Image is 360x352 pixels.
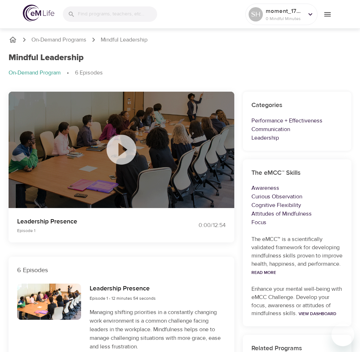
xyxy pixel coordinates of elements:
p: The eMCC™ is a scientifically validated framework for developing mindfulness skills proven to imp... [251,235,343,276]
a: On-Demand Programs [31,36,86,44]
img: logo [23,5,54,21]
p: Focus [251,218,343,227]
input: Find programs, teachers, etc... [78,6,157,22]
p: Performance + Effectiveness [251,116,343,125]
p: Managing shifting priorities in a constantly changing work environment is a common challenge faci... [90,308,226,351]
iframe: Button to launch messaging window [331,323,354,346]
p: Cognitive Flexibility [251,201,343,209]
h1: Mindful Leadership [9,53,84,63]
p: Leadership Presence [17,217,171,226]
div: 0:00 / 12:54 [180,221,226,230]
a: Read More [251,270,276,275]
p: 6 Episodes [75,69,103,77]
p: moment_1757599411 [266,7,304,15]
h6: Leadership Presence [90,284,156,294]
div: SH [249,7,263,21]
span: Episode 1 - 12 minutes 54 seconds [90,295,156,301]
h6: Categories [251,100,343,111]
p: Leadership [251,134,343,142]
p: 0 Mindful Minutes [266,15,304,22]
p: On-Demand Program [9,69,61,77]
nav: breadcrumb [9,69,351,77]
p: Awareness [251,184,343,192]
p: Communication [251,125,343,134]
h6: The eMCC™ Skills [251,168,343,178]
p: Mindful Leadership [101,36,147,44]
a: View Dashboard [299,311,336,317]
p: Attitudes of Mindfulness [251,209,343,218]
nav: breadcrumb [9,35,351,44]
p: Enhance your mental well-being with eMCC Challenge. Develop your focus, awareness or attitudes of... [251,285,343,318]
p: Episode 1 [17,227,171,234]
p: 6 Episodes [17,265,226,275]
p: Curious Observation [251,192,343,201]
button: menu [317,4,337,24]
